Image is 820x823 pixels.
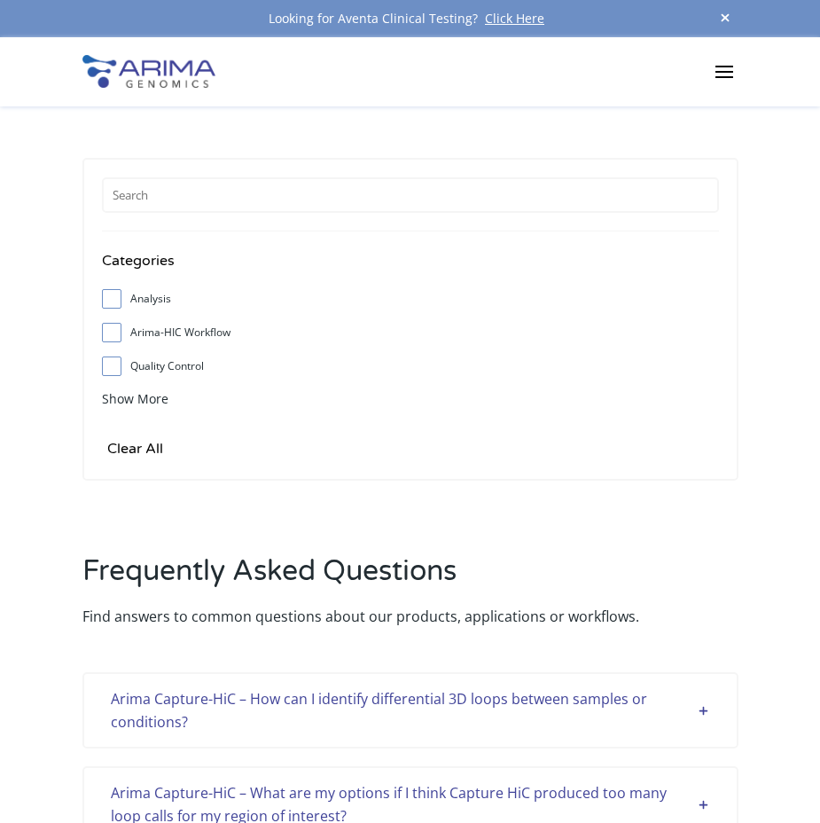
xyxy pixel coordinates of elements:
[102,390,168,407] span: Show More
[82,552,738,605] h2: Frequently Asked Questions
[102,249,719,286] h4: Categories
[111,687,710,733] div: Arima Capture-HiC – How can I identify differential 3D loops between samples or conditions?
[82,7,738,30] div: Looking for Aventa Clinical Testing?
[102,353,719,380] label: Quality Control
[102,286,719,312] label: Analysis
[102,319,719,346] label: Arima-HIC Workflow
[82,605,738,628] p: Find answers to common questions about our products, applications or workflows.
[82,55,215,88] img: Arima-Genomics-logo
[102,436,168,461] input: Clear All
[102,177,719,213] input: Search
[478,10,551,27] a: Click Here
